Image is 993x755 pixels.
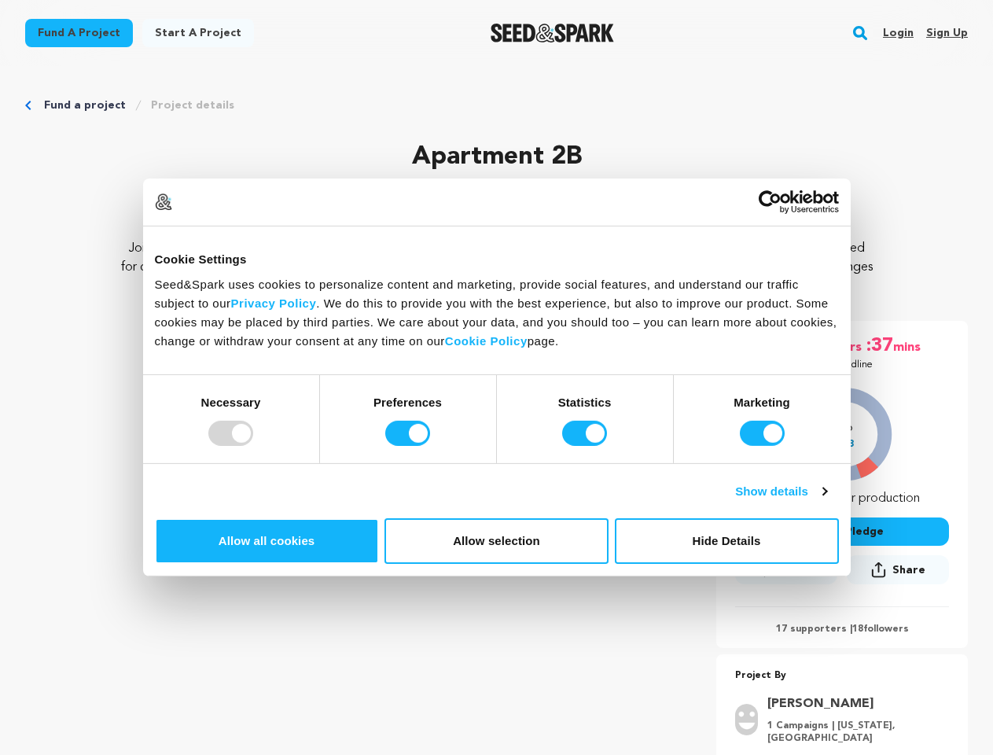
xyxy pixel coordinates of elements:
a: Cookie Policy [445,333,528,347]
button: Allow selection [384,518,609,564]
a: Login [883,20,914,46]
div: Seed&Spark uses cookies to personalize content and marketing, provide social features, and unders... [155,274,839,350]
strong: Necessary [201,395,261,408]
img: user.png [735,704,758,735]
a: Usercentrics Cookiebot - opens in a new window [701,190,839,214]
p: 17 supporters | followers [735,623,949,635]
p: Experimental, Comedy [25,208,968,226]
a: Sign up [926,20,968,46]
button: Share [847,555,949,584]
span: hrs [843,333,865,359]
a: Project details [151,98,234,113]
a: Goto Katie Kaufmann profile [767,694,940,713]
p: [GEOGRAPHIC_DATA], [US_STATE] | Theatre [25,189,968,208]
img: logo [155,193,172,211]
p: Apartment 2B [25,138,968,176]
img: Seed&Spark Logo Dark Mode [491,24,614,42]
a: Start a project [142,19,254,47]
p: Project By [735,667,949,685]
span: :37 [865,333,893,359]
strong: Statistics [558,395,612,408]
p: Join us in creating a rarely seen type of theatrical mask performance that goes beyond language b... [120,239,873,296]
strong: Preferences [373,395,442,408]
p: 1 Campaigns | [US_STATE], [GEOGRAPHIC_DATA] [767,720,940,745]
button: Allow all cookies [155,518,379,564]
a: Fund a project [25,19,133,47]
strong: Marketing [734,395,790,408]
a: Fund a project [44,98,126,113]
a: Show details [735,482,826,501]
span: 18 [852,624,863,634]
span: Share [847,555,949,591]
button: Hide Details [615,518,839,564]
div: Cookie Settings [155,250,839,269]
div: Breadcrumb [25,98,968,113]
a: Privacy Policy [231,296,317,309]
span: mins [893,333,924,359]
a: Seed&Spark Homepage [491,24,614,42]
span: Share [892,562,925,578]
